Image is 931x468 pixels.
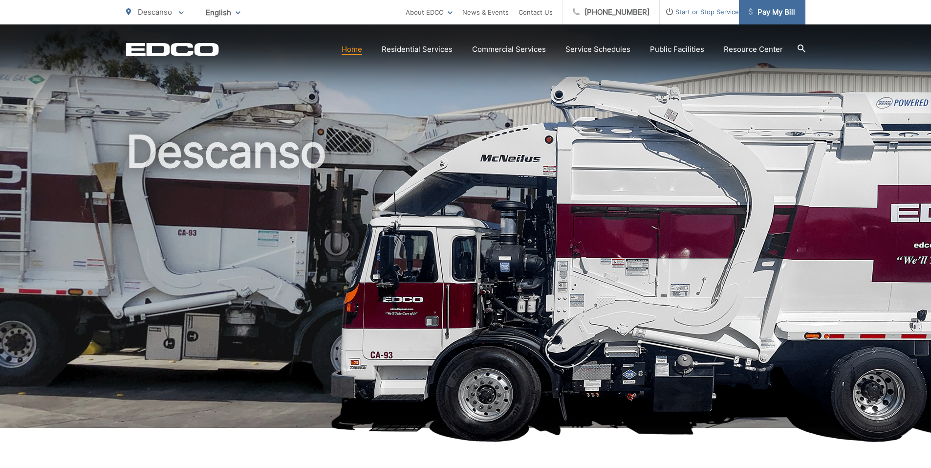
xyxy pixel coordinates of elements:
[749,6,795,18] span: Pay My Bill
[406,6,453,18] a: About EDCO
[462,6,509,18] a: News & Events
[138,7,172,17] span: Descanso
[724,44,783,55] a: Resource Center
[472,44,546,55] a: Commercial Services
[565,44,630,55] a: Service Schedules
[382,44,453,55] a: Residential Services
[126,43,219,56] a: EDCD logo. Return to the homepage.
[198,4,248,21] span: English
[650,44,704,55] a: Public Facilities
[126,127,805,437] h1: Descanso
[519,6,553,18] a: Contact Us
[342,44,362,55] a: Home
